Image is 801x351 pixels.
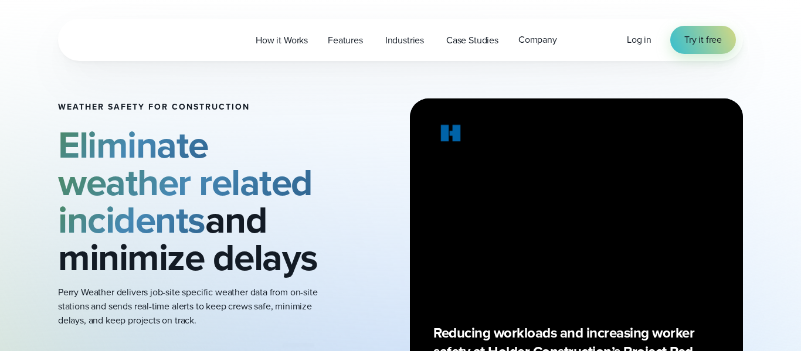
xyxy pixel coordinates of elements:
p: Perry Weather delivers job-site specific weather data from on-site stations and sends real-time a... [58,285,332,328]
span: Log in [627,33,651,46]
a: Try it free [670,26,736,54]
img: Holder.svg [433,122,469,149]
span: Industries [385,33,424,47]
a: Log in [627,33,651,47]
span: Features [328,33,363,47]
a: Case Studies [436,28,508,52]
h2: and minimize delays [58,126,332,276]
strong: Eliminate weather related incidents [58,117,313,247]
span: Try it free [684,33,722,47]
a: How it Works [246,28,318,52]
h1: Weather safety for Construction [58,103,332,112]
span: Case Studies [446,33,498,47]
span: How it Works [256,33,308,47]
span: Company [518,33,557,47]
